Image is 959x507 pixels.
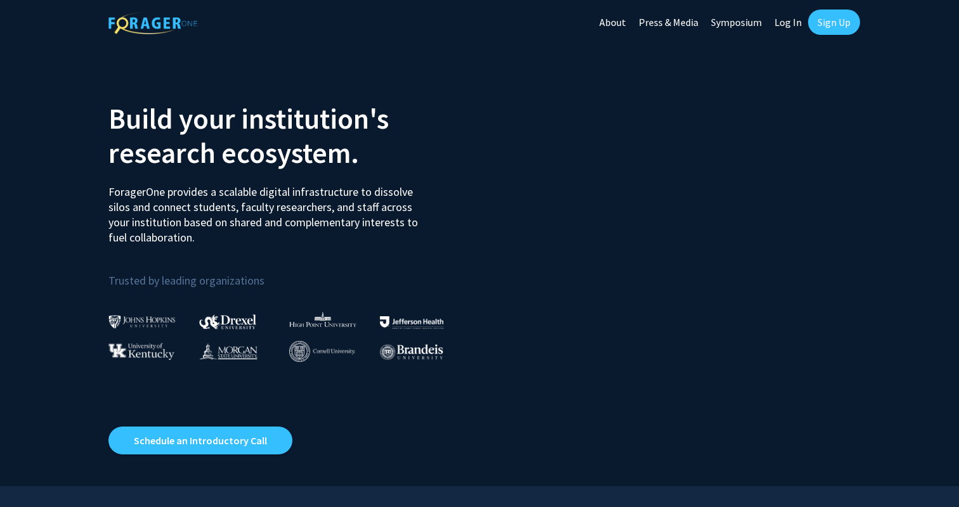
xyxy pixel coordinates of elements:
img: Cornell University [289,341,355,362]
img: Brandeis University [380,344,443,360]
a: Sign Up [808,10,860,35]
p: Trusted by leading organizations [108,255,470,290]
img: High Point University [289,312,356,327]
h2: Build your institution's research ecosystem. [108,101,470,170]
img: University of Kentucky [108,343,174,360]
p: ForagerOne provides a scalable digital infrastructure to dissolve silos and connect students, fac... [108,175,427,245]
img: Thomas Jefferson University [380,316,443,328]
img: Johns Hopkins University [108,315,176,328]
img: Morgan State University [199,343,258,359]
img: ForagerOne Logo [108,12,197,34]
img: Drexel University [199,314,256,329]
a: Opens in a new tab [108,427,292,454]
